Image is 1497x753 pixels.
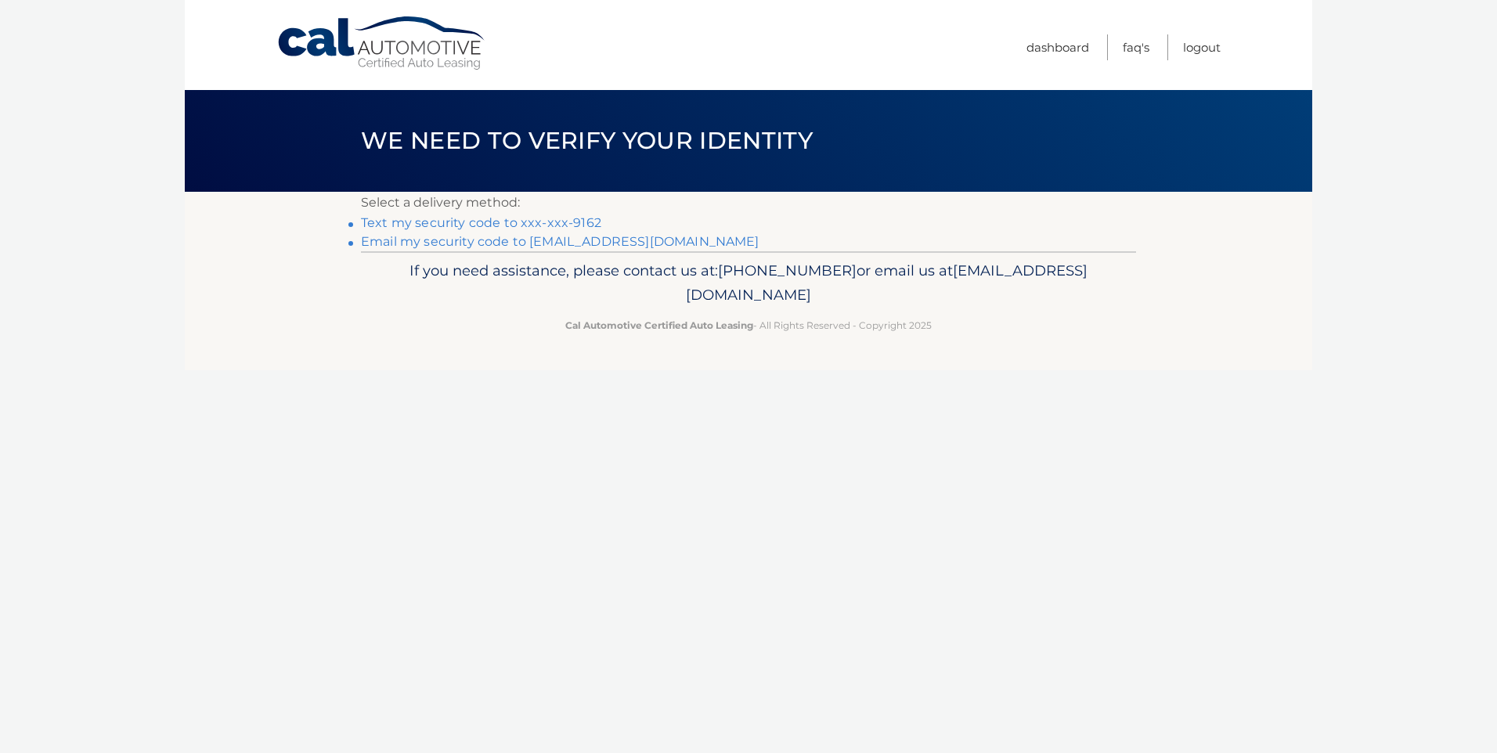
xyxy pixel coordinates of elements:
[1026,34,1089,60] a: Dashboard
[371,317,1126,333] p: - All Rights Reserved - Copyright 2025
[718,261,857,279] span: [PHONE_NUMBER]
[361,126,813,155] span: We need to verify your identity
[361,234,759,249] a: Email my security code to [EMAIL_ADDRESS][DOMAIN_NAME]
[371,258,1126,308] p: If you need assistance, please contact us at: or email us at
[1183,34,1221,60] a: Logout
[276,16,488,71] a: Cal Automotive
[361,215,601,230] a: Text my security code to xxx-xxx-9162
[565,319,753,331] strong: Cal Automotive Certified Auto Leasing
[361,192,1136,214] p: Select a delivery method:
[1123,34,1149,60] a: FAQ's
